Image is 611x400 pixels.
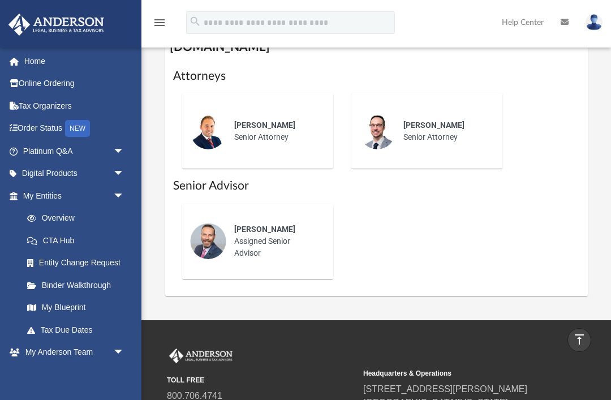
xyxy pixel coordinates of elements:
div: Senior Attorney [226,111,325,151]
h1: Attorneys [173,68,580,84]
h1: Senior Advisor [173,178,580,194]
i: menu [153,16,166,29]
a: Order StatusNEW [8,117,141,140]
img: thumbnail [190,113,226,149]
a: Overview [16,207,141,230]
div: Assigned Senior Advisor [226,216,325,267]
a: Online Ordering [8,72,141,95]
img: Anderson Advisors Platinum Portal [167,349,235,363]
a: Tax Organizers [8,94,141,117]
i: vertical_align_top [573,333,586,346]
a: My Entitiesarrow_drop_down [8,184,141,207]
a: Home [8,50,141,72]
img: thumbnail [359,113,395,149]
a: Tax Due Dates [16,319,141,341]
a: Entity Change Request [16,252,141,274]
span: arrow_drop_down [113,162,136,186]
span: arrow_drop_down [113,341,136,364]
span: arrow_drop_down [113,140,136,163]
img: Anderson Advisors Platinum Portal [5,14,107,36]
img: thumbnail [190,223,226,259]
a: Binder Walkthrough [16,274,141,296]
span: arrow_drop_down [113,184,136,208]
span: [PERSON_NAME] [403,121,464,130]
a: Digital Productsarrow_drop_down [8,162,141,185]
a: menu [153,21,166,29]
img: User Pic [586,14,603,31]
i: search [189,15,201,28]
small: TOLL FREE [167,375,355,385]
a: Platinum Q&Aarrow_drop_down [8,140,141,162]
a: vertical_align_top [567,328,591,352]
span: [PERSON_NAME] [234,121,295,130]
span: [PERSON_NAME] [234,225,295,234]
div: Senior Attorney [395,111,494,151]
a: My Blueprint [16,296,136,319]
a: [STREET_ADDRESS][PERSON_NAME] [363,384,527,394]
a: CTA Hub [16,229,141,252]
a: My Anderson Teamarrow_drop_down [8,341,136,364]
small: Headquarters & Operations [363,368,552,379]
div: NEW [65,120,90,137]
